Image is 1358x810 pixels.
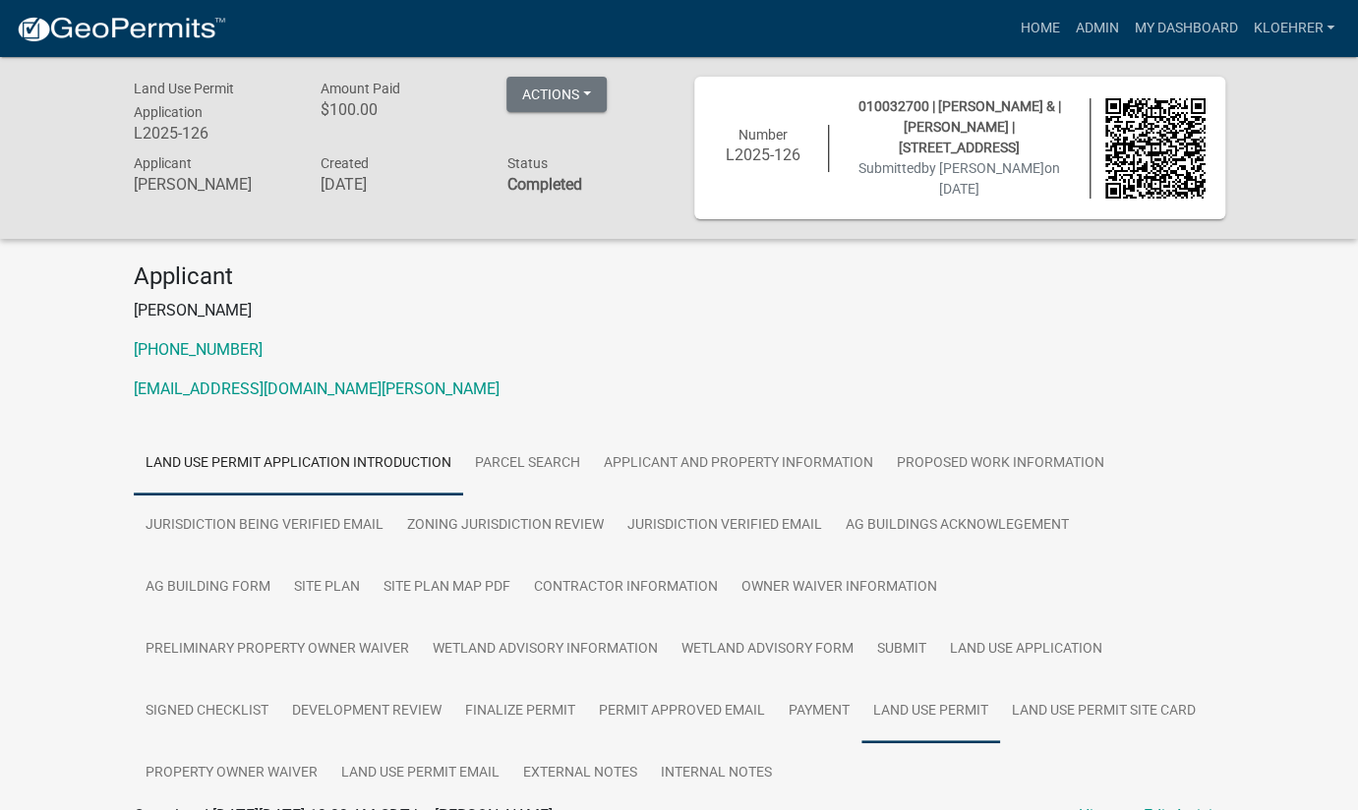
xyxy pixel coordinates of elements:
[134,742,329,805] a: Property Owner Waiver
[421,618,670,681] a: Wetland Advisory Information
[587,680,777,743] a: Permit Approved Email
[134,340,263,359] a: [PHONE_NUMBER]
[616,494,834,557] a: Jurisdiction verified email
[320,175,477,194] h6: [DATE]
[938,618,1114,681] a: Land Use Application
[834,494,1081,557] a: Ag Buildings Acknowlegement
[511,742,649,805] a: External Notes
[1000,680,1208,743] a: Land Use Permit Site Card
[861,680,1000,743] a: Land Use Permit
[1012,10,1067,47] a: Home
[453,680,587,743] a: Finalize Permit
[858,160,1060,197] span: Submitted on [DATE]
[777,680,861,743] a: Payment
[134,155,192,171] span: Applicant
[134,618,421,681] a: Preliminary Property Owner Waiver
[1105,98,1206,199] img: QR code
[134,494,395,557] a: Jurisdiction Being Verified Email
[714,145,814,164] h6: L2025-126
[280,680,453,743] a: Development Review
[1067,10,1126,47] a: Admin
[1245,10,1342,47] a: kloehrer
[134,680,280,743] a: Signed Checklist
[320,81,399,96] span: Amount Paid
[506,155,547,171] span: Status
[921,160,1044,176] span: by [PERSON_NAME]
[134,379,500,398] a: [EMAIL_ADDRESS][DOMAIN_NAME][PERSON_NAME]
[506,77,607,112] button: Actions
[865,618,938,681] a: Submit
[858,98,1061,155] span: 010032700 | [PERSON_NAME] & | [PERSON_NAME] | [STREET_ADDRESS]
[730,556,949,619] a: Owner Waiver Information
[670,618,865,681] a: Wetland Advisory Form
[134,299,1225,322] p: [PERSON_NAME]
[395,494,616,557] a: Zoning Jurisdiction Review
[649,742,784,805] a: Internal Notes
[372,556,522,619] a: Site Plan Map PDF
[134,262,1225,291] h4: Applicant
[134,556,282,619] a: Ag Building Form
[282,556,372,619] a: Site Plan
[463,433,592,495] a: Parcel search
[885,433,1116,495] a: Proposed Work Information
[134,175,291,194] h6: [PERSON_NAME]
[134,433,463,495] a: Land Use Permit Application Introduction
[320,100,477,119] h6: $100.00
[329,742,511,805] a: Land Use Permit Email
[134,124,291,143] h6: L2025-126
[506,175,581,194] strong: Completed
[738,127,788,143] span: Number
[134,81,234,120] span: Land Use Permit Application
[592,433,885,495] a: Applicant and Property Information
[320,155,368,171] span: Created
[522,556,730,619] a: Contractor Information
[1126,10,1245,47] a: My Dashboard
